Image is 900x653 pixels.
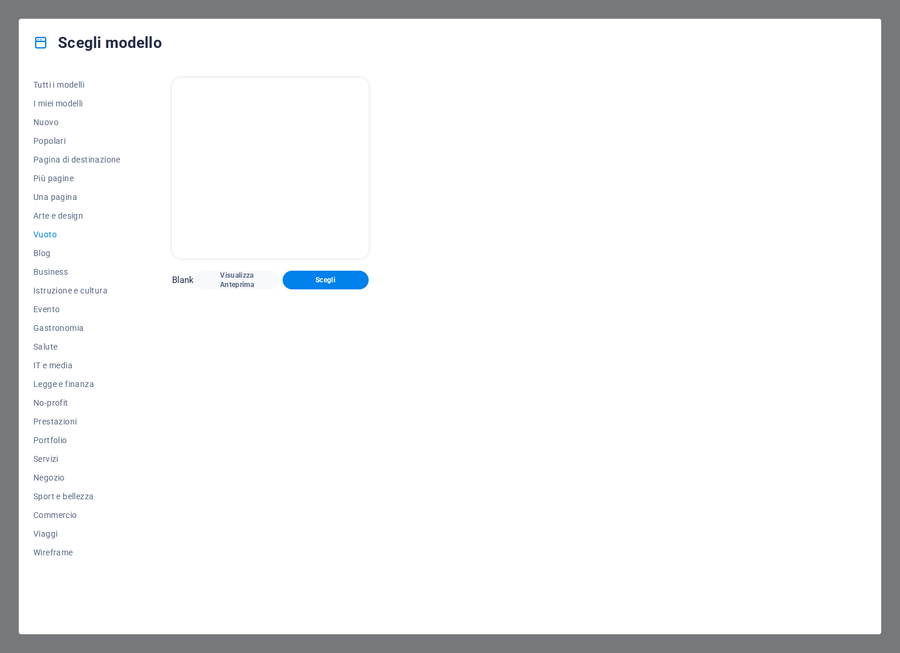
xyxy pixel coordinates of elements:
span: Prestazioni [33,417,121,426]
span: Servizi [33,454,121,464]
span: Sport e bellezza [33,492,121,501]
span: Scegli [292,275,359,285]
span: Blog [33,248,121,258]
span: I miei modelli [33,99,121,108]
button: Business [33,262,121,281]
button: Nuovo [33,113,121,132]
span: Visualizza Anteprima [204,271,271,289]
span: Gastronomia [33,323,121,333]
button: Scegli [283,271,369,289]
button: Arte e design [33,206,121,225]
button: Viaggi [33,524,121,543]
button: Commercio [33,506,121,524]
button: Prestazioni [33,412,121,431]
button: Evento [33,300,121,319]
button: Legge e finanza [33,375,121,393]
button: IT e media [33,356,121,375]
button: Negozio [33,468,121,487]
span: Pagina di destinazione [33,155,121,164]
button: Portfolio [33,431,121,450]
span: Wireframe [33,548,121,557]
span: Nuovo [33,118,121,127]
h4: Scegli modello [33,33,162,52]
span: IT e media [33,361,121,370]
span: Viaggi [33,529,121,538]
button: Più pagine [33,169,121,188]
span: Tutti i modelli [33,80,121,89]
button: Blog [33,244,121,262]
span: Vuoto [33,230,121,239]
img: Blank [172,78,369,258]
button: Visualizza Anteprima [194,271,280,289]
span: Popolari [33,136,121,146]
span: Negozio [33,473,121,482]
span: Evento [33,305,121,314]
button: Popolari [33,132,121,150]
span: Commercio [33,510,121,520]
button: Gastronomia [33,319,121,337]
button: Wireframe [33,543,121,562]
span: Salute [33,342,121,351]
button: Pagina di destinazione [33,150,121,169]
button: Vuoto [33,225,121,244]
span: Una pagina [33,192,121,202]
button: Tutti i modelli [33,75,121,94]
button: Salute [33,337,121,356]
span: Business [33,267,121,277]
span: Istruzione e cultura [33,286,121,295]
button: Istruzione e cultura [33,281,121,300]
button: No-profit [33,393,121,412]
button: I miei modelli [33,94,121,113]
span: Legge e finanza [33,379,121,389]
span: No-profit [33,398,121,407]
span: Arte e design [33,211,121,220]
span: Più pagine [33,174,121,183]
span: Portfolio [33,436,121,445]
button: Una pagina [33,188,121,206]
button: Sport e bellezza [33,487,121,506]
p: Blank [172,274,194,286]
button: Servizi [33,450,121,468]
